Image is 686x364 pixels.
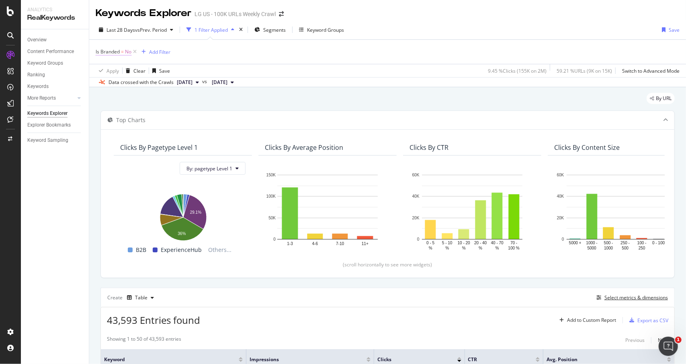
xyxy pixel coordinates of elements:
a: Keywords Explorer [27,109,83,118]
text: 1000 [604,246,613,250]
div: Ranking [27,71,45,79]
text: 50K [268,216,276,220]
text: 0 - 100 [652,241,665,245]
text: % [496,246,499,250]
text: 500 - [604,241,613,245]
text: 5 - 10 [442,241,453,245]
span: CTR [468,356,524,363]
text: 1000 - [586,241,598,245]
span: vs Prev. Period [135,27,167,33]
a: Explorer Bookmarks [27,121,83,129]
div: Keywords Explorer [96,6,191,20]
div: Top Charts [116,116,145,124]
span: Impressions [250,356,354,363]
text: % [429,246,432,250]
span: No [125,46,131,57]
text: 0 [417,237,420,241]
text: 10 - 20 [458,241,471,245]
span: Is Branded [96,48,120,55]
div: Clicks By CTR [410,143,448,151]
text: 36% [178,232,186,236]
text: 20 - 40 [474,241,487,245]
div: Save [159,67,170,74]
button: Switch to Advanced Mode [619,64,680,77]
text: 250 [639,246,645,250]
div: Switch to Advanced Mode [622,67,680,74]
a: Keyword Sampling [27,136,83,145]
div: Keyword Sampling [27,136,68,145]
button: [DATE] [209,78,237,87]
span: Others... [205,245,235,255]
div: Explorer Bookmarks [27,121,71,129]
text: 40K [557,194,564,199]
text: % [462,246,466,250]
text: 11+ [362,242,369,246]
div: More Reports [27,94,56,102]
div: 9.45 % Clicks ( 155K on 2M ) [488,67,547,74]
div: Export as CSV [637,317,668,324]
button: Segments [251,23,289,36]
span: Keyword [104,356,227,363]
div: A chart. [265,171,390,252]
text: 4-6 [312,242,318,246]
text: 250 - [620,241,630,245]
div: Clicks By pagetype Level 1 [120,143,198,151]
div: Clicks By Content Size [554,143,620,151]
text: 29.1% [190,211,201,215]
div: Data crossed with the Crawls [109,79,174,86]
span: 2025 Aug. 31st [212,79,227,86]
button: Last 28 DaysvsPrev. Period [96,23,176,36]
a: Keyword Groups [27,59,83,67]
div: Save [669,27,680,33]
div: 59.21 % URLs ( 9K on 15K ) [557,67,612,74]
span: ExperienceHub [161,245,202,255]
div: LG US - 100K URLs Weekly Crawl [195,10,276,18]
a: Keywords [27,82,83,91]
button: Add to Custom Report [556,314,616,327]
iframe: Intercom live chat [659,337,678,356]
a: Ranking [27,71,83,79]
div: Table [135,295,147,300]
div: times [238,26,244,34]
svg: A chart. [554,171,680,252]
div: Analytics [27,6,82,13]
div: 1 Filter Applied [195,27,228,33]
span: By URL [656,96,672,101]
text: 0 [562,237,564,241]
text: 0 [273,237,276,241]
div: Add to Custom Report [567,318,616,323]
div: RealKeywords [27,13,82,22]
div: (scroll horizontally to see more widgets) [111,261,665,268]
text: 0 - 5 [426,241,434,245]
span: By: pagetype Level 1 [186,165,232,172]
div: Add Filter [149,49,170,55]
text: 5000 [588,246,597,250]
text: 40 - 70 [491,241,504,245]
text: 1-3 [287,242,293,246]
text: 60K [412,173,420,177]
text: 7-10 [336,242,344,246]
a: Overview [27,36,83,44]
button: Save [659,23,680,36]
text: 40K [412,194,420,199]
span: Segments [263,27,286,33]
text: 70 - [510,241,517,245]
text: 100K [266,194,276,199]
div: Previous [625,337,645,344]
svg: A chart. [410,171,535,252]
button: By: pagetype Level 1 [180,162,246,175]
button: Export as CSV [626,314,668,327]
span: = [121,48,124,55]
div: Apply [106,67,119,74]
span: vs [202,78,209,85]
text: 20K [557,216,564,220]
button: Save [149,64,170,77]
button: Apply [96,64,119,77]
button: Table [124,291,157,304]
text: 500 [622,246,629,250]
div: legacy label [647,93,675,104]
text: 150K [266,173,276,177]
button: Add Filter [138,47,170,57]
